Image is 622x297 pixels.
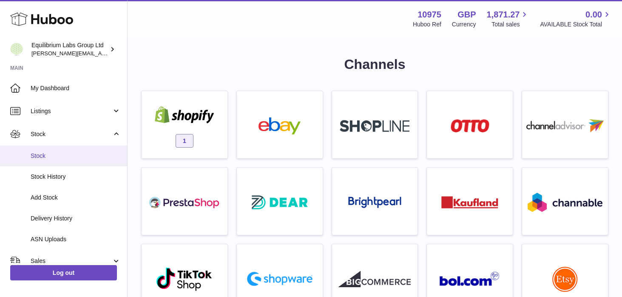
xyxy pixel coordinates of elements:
[487,9,520,20] span: 1,871.27
[31,235,121,243] span: ASN Uploads
[146,172,223,231] a: roseta-prestashop
[156,267,213,291] img: roseta-tiktokshop
[31,152,121,160] span: Stock
[31,41,108,57] div: Equilibrium Labs Group Ltd
[10,43,23,56] img: h.woodrow@theliverclinic.com
[148,194,221,211] img: roseta-prestashop
[176,134,193,148] span: 1
[31,130,112,138] span: Stock
[487,9,530,29] a: 1,871.27 Total sales
[241,95,318,154] a: ebay
[452,20,476,29] div: Currency
[31,257,112,265] span: Sales
[441,196,498,208] img: roseta-kaufland
[440,271,500,286] img: roseta-bol
[31,84,121,92] span: My Dashboard
[413,20,441,29] div: Huboo Ref
[31,194,121,202] span: Add Stock
[451,119,489,132] img: roseta-otto
[249,193,310,212] img: roseta-dear
[457,9,476,20] strong: GBP
[348,197,401,208] img: roseta-brightpearl
[491,20,529,29] span: Total sales
[431,95,508,154] a: roseta-otto
[31,107,112,115] span: Listings
[141,55,608,74] h1: Channels
[31,214,121,223] span: Delivery History
[338,271,411,288] img: roseta-bigcommerce
[418,9,441,20] strong: 10975
[431,172,508,231] a: roseta-kaufland
[10,265,117,280] a: Log out
[526,95,604,154] a: roseta-channel-advisor
[585,9,602,20] span: 0.00
[528,193,602,212] img: roseta-channable
[540,20,612,29] span: AVAILABLE Stock Total
[146,95,223,154] a: shopify 1
[244,117,316,134] img: ebay
[340,120,409,132] img: roseta-shopline
[540,9,612,29] a: 0.00 AVAILABLE Stock Total
[31,50,170,57] span: [PERSON_NAME][EMAIL_ADDRESS][DOMAIN_NAME]
[31,173,121,181] span: Stock History
[336,95,414,154] a: roseta-shopline
[244,268,316,289] img: roseta-shopware
[552,266,578,292] img: roseta-etsy
[526,172,604,231] a: roseta-channable
[148,106,221,123] img: shopify
[241,172,318,231] a: roseta-dear
[526,119,604,132] img: roseta-channel-advisor
[336,172,414,231] a: roseta-brightpearl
